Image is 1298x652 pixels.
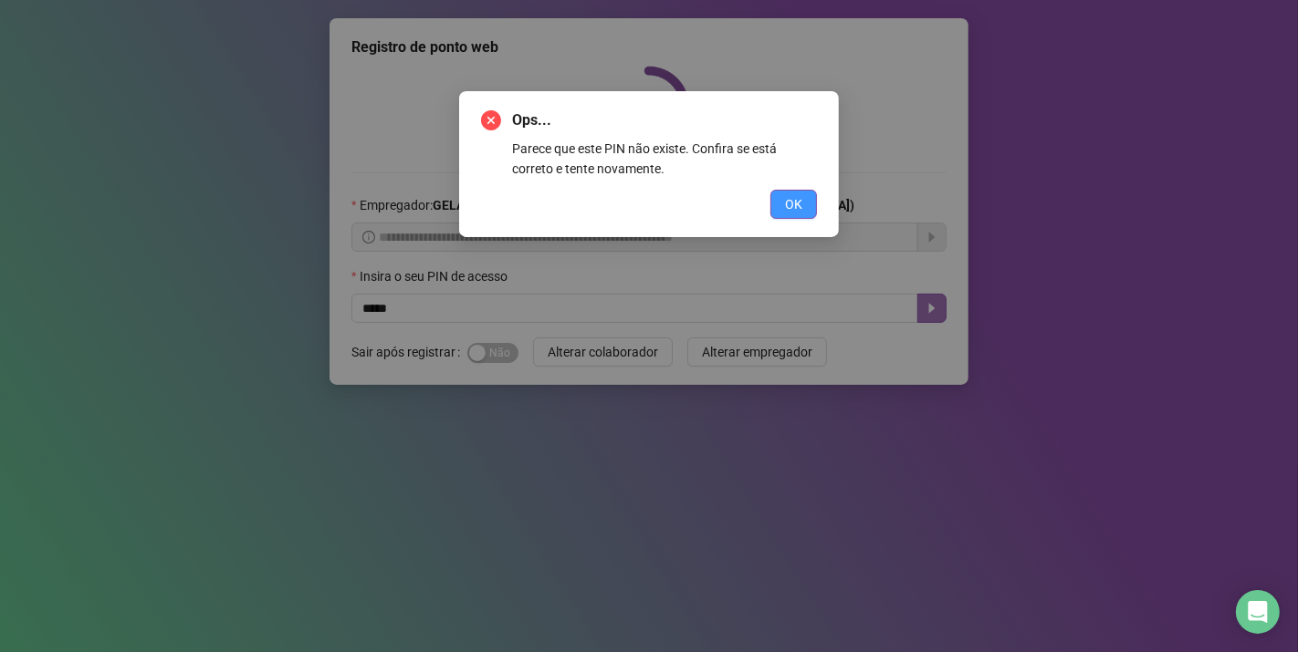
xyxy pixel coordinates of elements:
div: Parece que este PIN não existe. Confira se está correto e tente novamente. [512,139,817,179]
div: Open Intercom Messenger [1236,590,1280,634]
button: OK [770,190,817,219]
span: close-circle [481,110,501,130]
span: Ops... [512,109,817,131]
span: OK [785,194,802,214]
